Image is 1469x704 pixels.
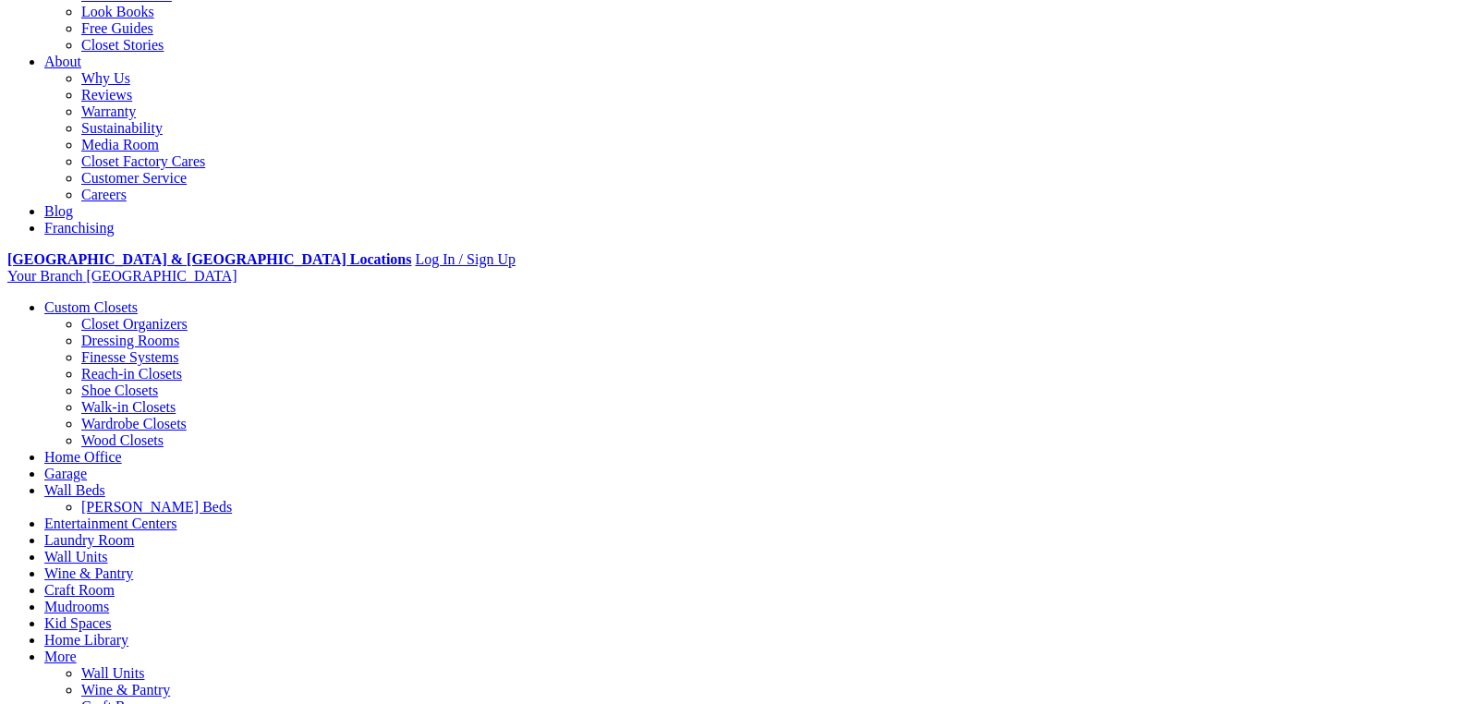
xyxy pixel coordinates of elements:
a: Closet Stories [81,37,164,53]
a: Garage [44,466,87,481]
a: Your Branch [GEOGRAPHIC_DATA] [7,268,237,284]
a: Wine & Pantry [44,565,133,581]
a: Careers [81,187,127,202]
span: Your Branch [7,268,82,284]
a: Warranty [81,103,136,119]
a: Wall Beds [44,482,105,498]
a: Shoe Closets [81,382,158,398]
a: Reviews [81,87,132,103]
a: Reach-in Closets [81,366,182,382]
a: Look Books [81,4,154,19]
a: Custom Closets [44,299,138,315]
a: Kid Spaces [44,615,111,631]
a: Wine & Pantry [81,682,170,698]
a: Wall Units [81,665,144,681]
a: Wardrobe Closets [81,416,187,431]
a: Home Library [44,632,128,648]
a: Craft Room [44,582,115,598]
a: Log In / Sign Up [415,251,515,267]
a: Mudrooms [44,599,109,614]
a: Closet Factory Cares [81,153,205,169]
a: Free Guides [81,20,153,36]
a: [GEOGRAPHIC_DATA] & [GEOGRAPHIC_DATA] Locations [7,251,411,267]
a: Franchising [44,220,115,236]
a: More menu text will display only on big screen [44,649,77,664]
a: Dressing Rooms [81,333,179,348]
a: Customer Service [81,170,187,186]
a: Media Room [81,137,159,152]
a: Wood Closets [81,432,164,448]
span: [GEOGRAPHIC_DATA] [86,268,237,284]
a: About [44,54,81,69]
a: Wall Units [44,549,107,564]
a: Closet Organizers [81,316,188,332]
a: Why Us [81,70,130,86]
a: Entertainment Centers [44,516,177,531]
a: [PERSON_NAME] Beds [81,499,232,515]
a: Sustainability [81,120,163,136]
a: Blog [44,203,73,219]
a: Walk-in Closets [81,399,176,415]
a: Home Office [44,449,122,465]
a: Laundry Room [44,532,134,548]
a: Finesse Systems [81,349,178,365]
